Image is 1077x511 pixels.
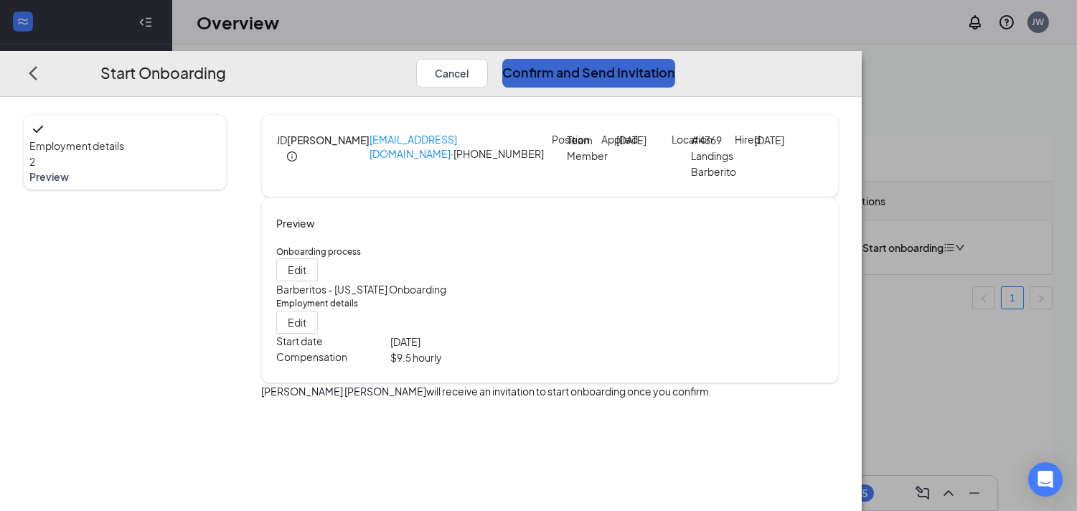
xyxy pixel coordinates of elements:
[370,132,552,165] p: · [PHONE_NUMBER]
[276,258,318,281] button: Edit
[552,132,567,146] p: Position
[29,155,35,168] span: 2
[567,132,597,164] p: Team Member
[288,263,306,277] span: Edit
[29,169,220,184] span: Preview
[616,132,646,148] p: [DATE]
[502,59,675,88] button: Confirm and Send Invitation
[276,297,824,310] h5: Employment details
[416,59,488,88] button: Cancel
[390,334,550,350] p: [DATE]
[287,151,297,161] span: info-circle
[29,121,47,138] svg: Checkmark
[691,132,729,179] p: #4369 Landings Barberito
[29,138,220,154] span: Employment details
[370,133,457,160] a: [EMAIL_ADDRESS][DOMAIN_NAME]
[287,132,370,148] h4: [PERSON_NAME]
[735,132,753,146] p: Hired
[601,132,616,146] p: Applied
[276,132,287,148] div: JD
[276,334,390,348] p: Start date
[276,245,824,258] h5: Onboarding process
[276,215,824,231] h4: Preview
[672,132,690,146] p: Location
[288,315,306,329] span: Edit
[276,350,390,364] p: Compensation
[390,350,550,365] p: $ 9.5 hourly
[276,311,318,334] button: Edit
[754,132,792,148] p: [DATE]
[100,61,226,85] h3: Start Onboarding
[261,383,839,399] p: [PERSON_NAME] [PERSON_NAME] will receive an invitation to start onboarding once you confirm.
[276,283,446,296] span: Barberitos - [US_STATE] Onboarding
[1028,462,1063,497] div: Open Intercom Messenger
